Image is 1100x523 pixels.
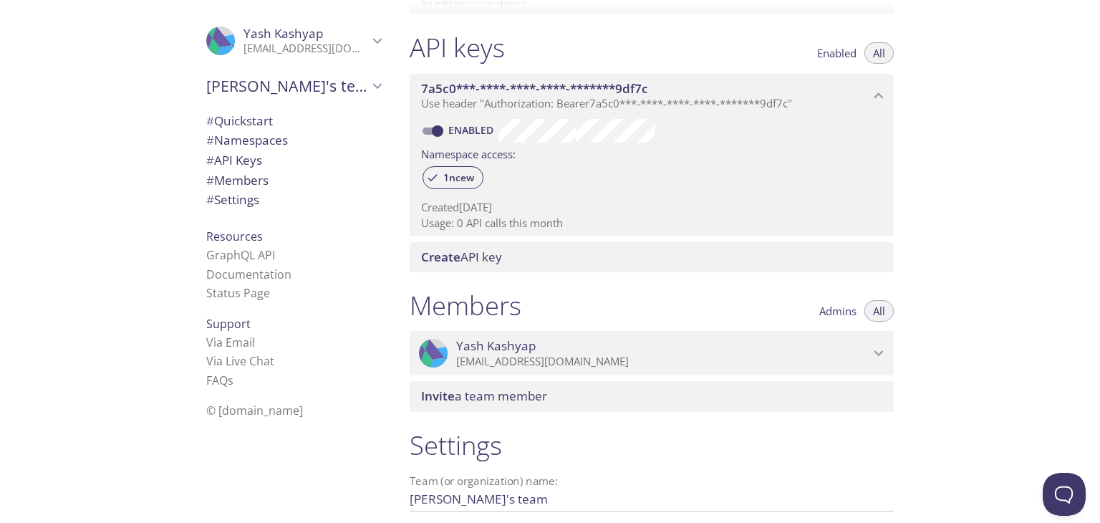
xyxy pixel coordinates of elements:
[410,242,894,272] div: Create API Key
[456,338,536,354] span: Yash Kashyap
[456,355,869,369] p: [EMAIL_ADDRESS][DOMAIN_NAME]
[206,76,368,96] span: [PERSON_NAME]'s team
[811,300,865,322] button: Admins
[410,476,559,486] label: Team (or organization) name:
[195,130,392,150] div: Namespaces
[195,67,392,105] div: Yash's team
[195,150,392,171] div: API Keys
[206,172,214,188] span: #
[228,373,233,388] span: s
[410,381,894,411] div: Invite a team member
[206,267,291,282] a: Documentation
[864,300,894,322] button: All
[206,335,255,350] a: Via Email
[206,285,270,301] a: Status Page
[809,42,865,64] button: Enabled
[195,17,392,64] div: Yash Kashyap
[421,249,502,265] span: API key
[435,171,483,184] span: 1ncew
[1043,473,1086,516] iframe: Help Scout Beacon - Open
[206,132,288,148] span: Namespaces
[421,249,460,265] span: Create
[410,429,894,461] h1: Settings
[410,331,894,375] div: Yash Kashyap
[206,353,274,369] a: Via Live Chat
[206,191,214,208] span: #
[421,388,455,404] span: Invite
[243,42,368,56] p: [EMAIL_ADDRESS][DOMAIN_NAME]
[206,112,273,129] span: Quickstart
[421,143,516,163] label: Namespace access:
[206,132,214,148] span: #
[446,123,499,137] a: Enabled
[206,152,262,168] span: API Keys
[195,190,392,210] div: Team Settings
[423,166,483,189] div: 1ncew
[195,171,392,191] div: Members
[206,191,259,208] span: Settings
[206,316,251,332] span: Support
[206,373,233,388] a: FAQ
[410,32,505,64] h1: API keys
[206,247,275,263] a: GraphQL API
[206,172,269,188] span: Members
[410,289,521,322] h1: Members
[206,229,263,244] span: Resources
[421,216,882,231] p: Usage: 0 API calls this month
[206,152,214,168] span: #
[243,25,323,42] span: Yash Kashyap
[195,111,392,131] div: Quickstart
[421,388,547,404] span: a team member
[864,42,894,64] button: All
[421,200,882,215] p: Created [DATE]
[206,112,214,129] span: #
[206,403,303,418] span: © [DOMAIN_NAME]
